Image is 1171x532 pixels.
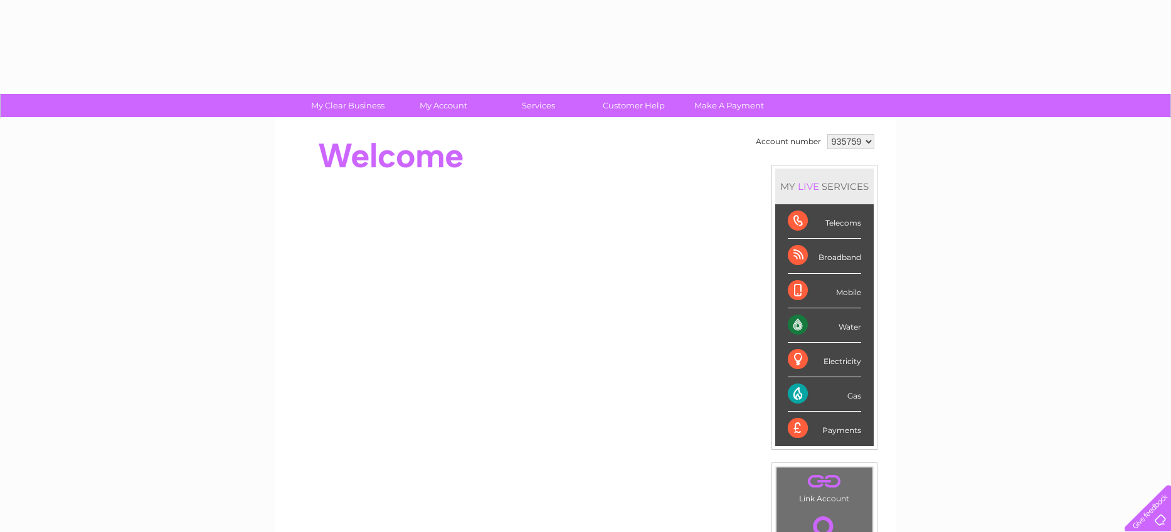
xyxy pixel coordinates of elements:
div: LIVE [795,180,822,192]
a: Services [487,94,590,117]
td: Link Account [776,467,873,506]
a: . [780,471,869,493]
div: Telecoms [788,204,861,239]
a: Customer Help [582,94,686,117]
div: Gas [788,377,861,412]
a: My Clear Business [296,94,400,117]
div: Electricity [788,343,861,377]
a: My Account [391,94,495,117]
td: Account number [753,131,824,152]
div: MY SERVICES [775,169,874,204]
div: Broadband [788,239,861,273]
a: Make A Payment [677,94,781,117]
div: Water [788,308,861,343]
div: Mobile [788,274,861,308]
div: Payments [788,412,861,446]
